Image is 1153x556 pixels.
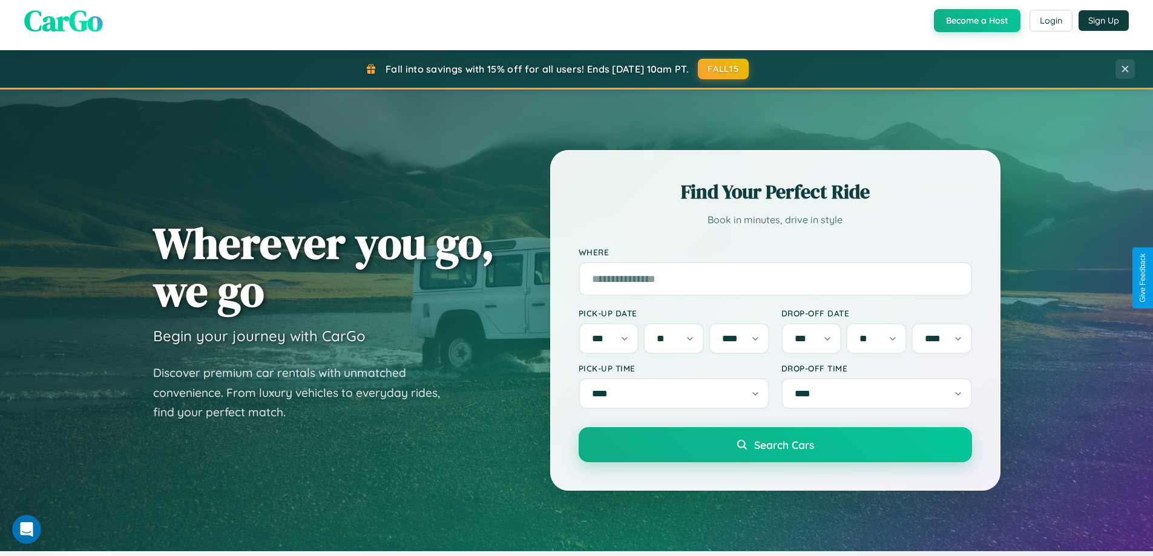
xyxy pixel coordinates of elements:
div: Give Feedback [1138,253,1147,303]
button: Sign Up [1079,10,1129,31]
iframe: Intercom live chat [12,515,41,544]
label: Drop-off Date [781,308,972,318]
label: Drop-off Time [781,363,972,373]
p: Discover premium car rentals with unmatched convenience. From luxury vehicles to everyday rides, ... [153,363,456,422]
span: Search Cars [754,438,814,451]
label: Where [579,247,972,257]
p: Book in minutes, drive in style [579,211,972,229]
h2: Find Your Perfect Ride [579,178,972,205]
button: Login [1030,10,1073,31]
button: Become a Host [934,9,1020,32]
button: Search Cars [579,427,972,462]
label: Pick-up Date [579,308,769,318]
h1: Wherever you go, we go [153,219,494,315]
span: Fall into savings with 15% off for all users! Ends [DATE] 10am PT. [386,63,689,75]
h3: Begin your journey with CarGo [153,327,366,345]
button: FALL15 [698,59,749,79]
label: Pick-up Time [579,363,769,373]
span: CarGo [24,1,103,41]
